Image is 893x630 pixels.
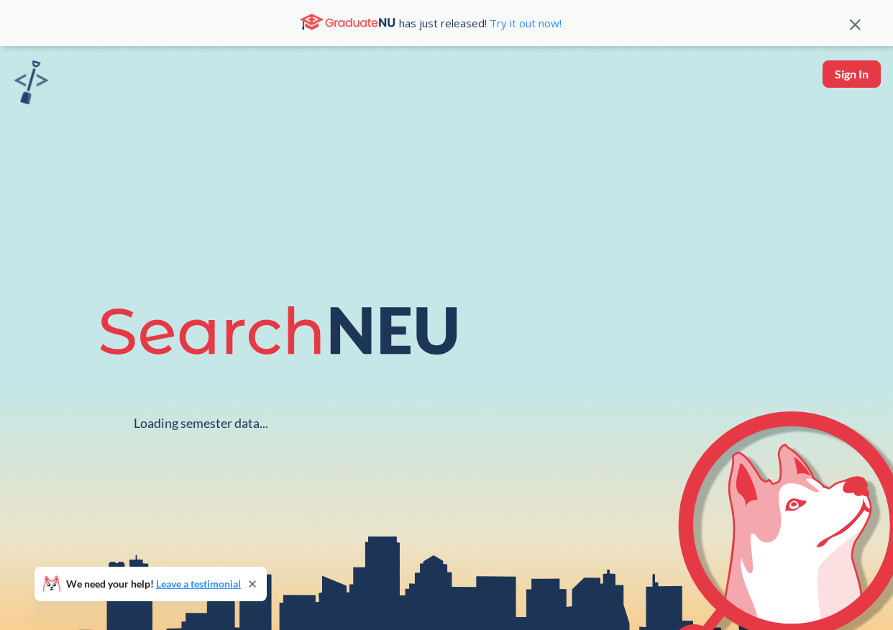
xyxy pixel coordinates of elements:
[399,15,562,31] span: has just released!
[14,60,48,109] a: sandbox logo
[14,60,48,104] img: sandbox logo
[487,16,562,30] a: Try it out now!
[134,415,268,432] div: Loading semester data...
[66,579,241,589] span: We need your help!
[156,577,241,590] a: Leave a testimonial
[823,60,881,88] button: Sign In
